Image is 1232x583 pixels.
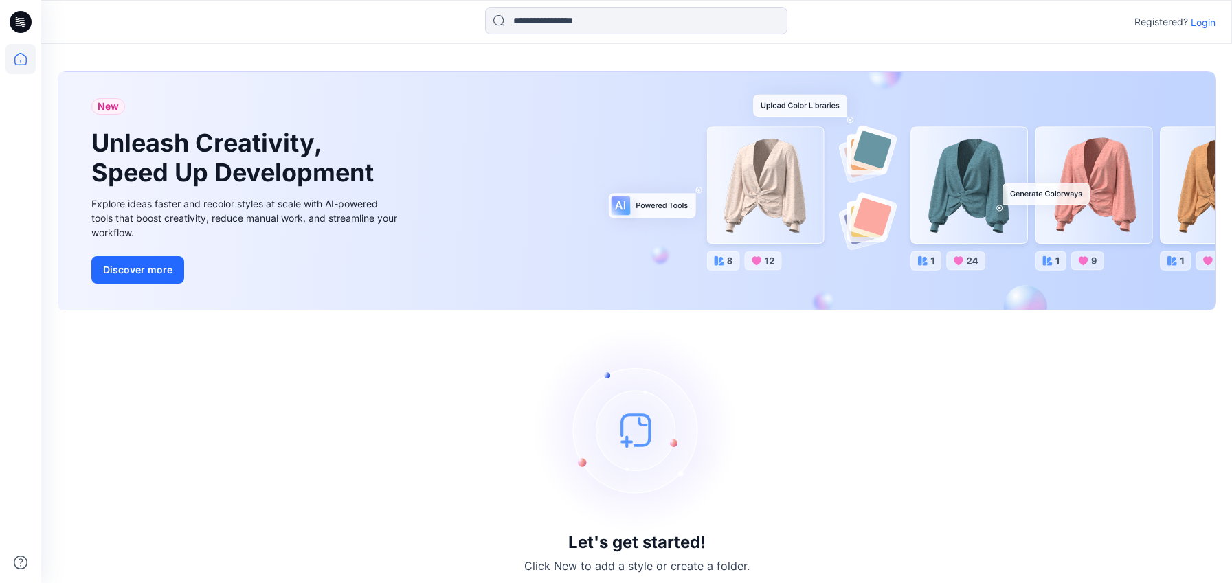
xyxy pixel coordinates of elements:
p: Registered? [1134,14,1188,30]
a: Discover more [91,256,401,284]
p: Login [1191,15,1216,30]
button: Discover more [91,256,184,284]
img: empty-state-image.svg [534,327,740,533]
h3: Let's get started! [568,533,706,552]
p: Click New to add a style or create a folder. [524,558,750,574]
span: New [98,98,119,115]
div: Explore ideas faster and recolor styles at scale with AI-powered tools that boost creativity, red... [91,196,401,240]
h1: Unleash Creativity, Speed Up Development [91,128,380,187]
